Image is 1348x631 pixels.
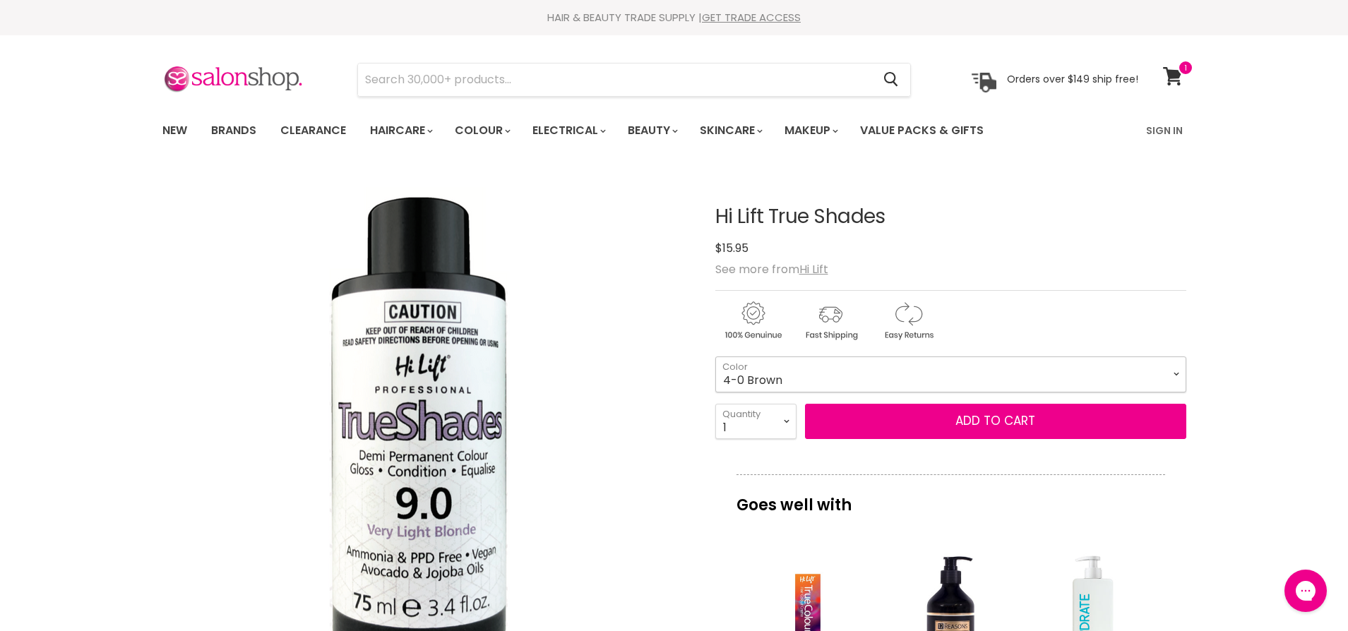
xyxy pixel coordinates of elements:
[145,110,1204,151] nav: Main
[1277,565,1334,617] iframe: Gorgias live chat messenger
[152,116,198,145] a: New
[873,64,910,96] button: Search
[152,110,1066,151] ul: Main menu
[444,116,519,145] a: Colour
[715,261,828,277] span: See more from
[793,299,868,342] img: shipping.gif
[774,116,847,145] a: Makeup
[522,116,614,145] a: Electrical
[358,64,873,96] input: Search
[702,10,801,25] a: GET TRADE ACCESS
[1007,73,1138,85] p: Orders over $149 ship free!
[805,404,1186,439] button: Add to cart
[871,299,946,342] img: returns.gif
[955,412,1035,429] span: Add to cart
[715,299,790,342] img: genuine.gif
[715,404,797,439] select: Quantity
[736,474,1165,521] p: Goes well with
[1138,116,1191,145] a: Sign In
[617,116,686,145] a: Beauty
[145,11,1204,25] div: HAIR & BEAUTY TRADE SUPPLY |
[357,63,911,97] form: Product
[799,261,828,277] a: Hi Lift
[715,206,1186,228] h1: Hi Lift True Shades
[715,240,748,256] span: $15.95
[270,116,357,145] a: Clearance
[359,116,441,145] a: Haircare
[201,116,267,145] a: Brands
[849,116,994,145] a: Value Packs & Gifts
[689,116,771,145] a: Skincare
